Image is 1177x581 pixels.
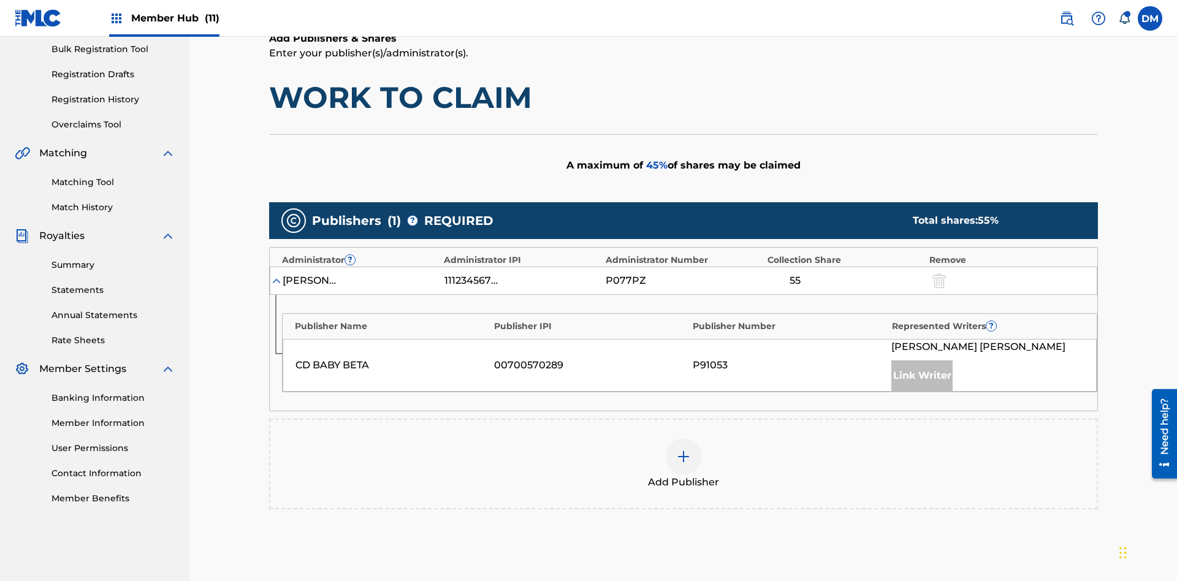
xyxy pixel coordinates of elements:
a: Public Search [1054,6,1079,31]
div: Publisher Number [693,320,886,333]
a: Contact Information [51,467,175,480]
div: Administrator [282,254,438,267]
a: Summary [51,259,175,272]
div: Drag [1119,534,1127,571]
a: Match History [51,201,175,214]
span: [PERSON_NAME] [PERSON_NAME] [891,340,1065,354]
img: expand [161,146,175,161]
span: Member Settings [39,362,126,376]
a: Registration Drafts [51,68,175,81]
a: Member Information [51,417,175,430]
div: Publisher IPI [494,320,687,333]
span: ? [986,321,996,331]
img: expand [161,362,175,376]
a: Overclaims Tool [51,118,175,131]
h1: WORK TO CLAIM [269,79,1098,116]
div: Help [1086,6,1111,31]
iframe: Chat Widget [1116,522,1177,581]
span: 45 % [646,159,668,171]
span: Add Publisher [648,475,719,490]
a: Bulk Registration Tool [51,43,175,56]
img: Top Rightsholders [109,11,124,26]
div: Publisher Name [295,320,488,333]
a: Statements [51,284,175,297]
a: User Permissions [51,442,175,455]
div: Administrator Number [606,254,761,267]
span: ? [408,216,417,226]
div: 00700570289 [494,358,687,373]
div: A maximum of of shares may be claimed [269,134,1098,196]
div: User Menu [1138,6,1162,31]
div: Collection Share [768,254,923,267]
img: publishers [286,213,301,228]
img: Member Settings [15,362,29,376]
div: Remove [929,254,1085,267]
span: Royalties [39,229,85,243]
iframe: Resource Center [1143,384,1177,485]
span: ? [345,255,355,265]
div: P91053 [693,358,885,373]
img: Royalties [15,229,29,243]
img: help [1091,11,1106,26]
span: 55 % [978,215,999,226]
img: MLC Logo [15,9,62,27]
a: Banking Information [51,392,175,404]
a: Member Benefits [51,492,175,505]
span: ( 1 ) [387,211,401,230]
p: Enter your publisher(s)/administrator(s). [269,46,1098,61]
div: Represented Writers [892,320,1085,333]
div: Total shares: [913,213,1073,228]
img: expand [161,229,175,243]
h6: Add Publishers & Shares [269,31,1098,46]
img: expand-cell-toggle [270,275,283,287]
div: Notifications [1118,12,1130,25]
a: Matching Tool [51,176,175,189]
span: (11) [205,12,219,24]
a: Rate Sheets [51,334,175,347]
div: CD BABY BETA [295,358,488,373]
a: Registration History [51,93,175,106]
div: Administrator IPI [444,254,600,267]
a: Annual Statements [51,309,175,322]
span: Matching [39,146,87,161]
span: Member Hub [131,11,219,25]
img: Matching [15,146,30,161]
span: REQUIRED [424,211,493,230]
img: search [1059,11,1074,26]
img: add [676,449,691,464]
span: Publishers [312,211,381,230]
